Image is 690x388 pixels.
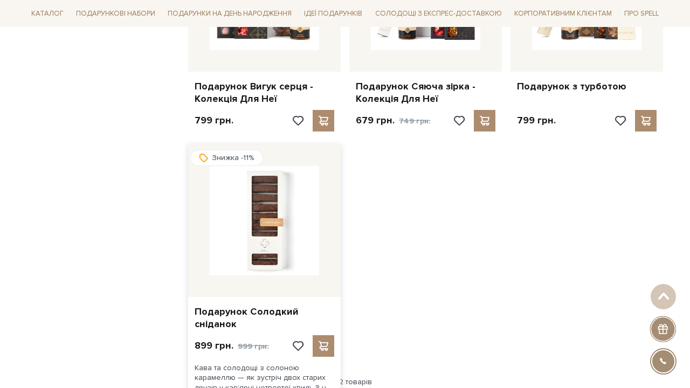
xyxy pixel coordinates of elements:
p: 899 грн. [195,339,269,352]
img: Подарунок Солодкий сніданок [210,166,319,275]
p: 799 грн. [517,114,556,127]
div: 16 з 72 товарів [23,377,667,387]
a: Подарунок з турботою [517,80,657,93]
a: Солодощі з експрес-доставкою [371,4,506,23]
a: Каталог [27,5,68,22]
a: Корпоративним клієнтам [510,5,616,22]
span: 749 грн. [399,116,431,126]
a: Ідеї подарунків [300,5,367,22]
span: 999 грн. [238,342,269,351]
a: Подарунок Солодкий сніданок [195,306,334,331]
a: Про Spell [620,5,663,22]
a: Подарункові набори [72,5,160,22]
a: Подарунки на День народження [163,5,296,22]
a: Подарунок Вигук серця - Колекція Для Неї [195,80,334,106]
div: Знижка -11% [190,150,263,166]
p: 679 грн. [356,114,431,127]
a: Подарунок Сяюча зірка - Колекція Для Неї [356,80,495,106]
p: 799 грн. [195,114,233,127]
